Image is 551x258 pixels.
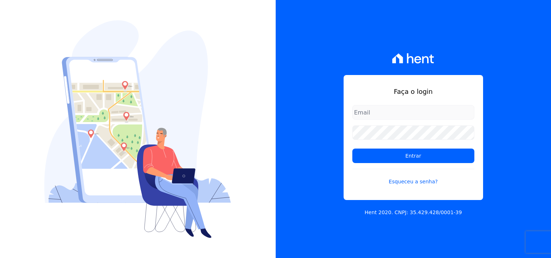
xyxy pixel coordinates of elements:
[352,87,474,96] h1: Faça o login
[352,105,474,120] input: Email
[365,209,462,216] p: Hent 2020. CNPJ: 35.429.428/0001-39
[352,169,474,186] a: Esqueceu a senha?
[44,20,231,238] img: Login
[352,149,474,163] input: Entrar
